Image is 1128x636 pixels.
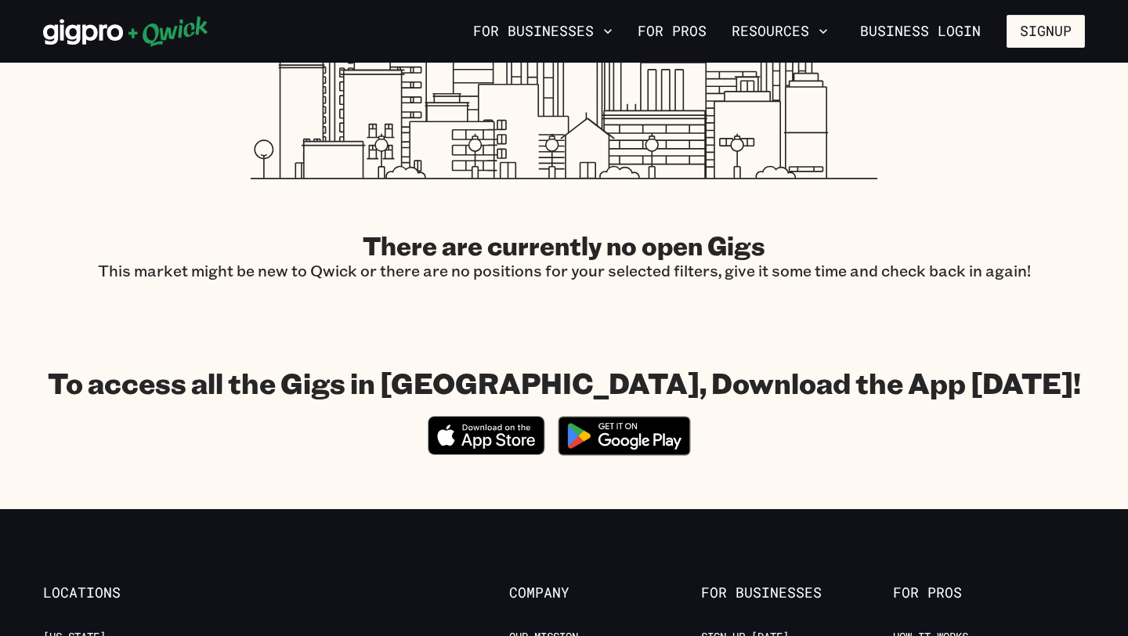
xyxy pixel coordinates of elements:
a: For Pros [631,18,713,45]
h1: To access all the Gigs in [GEOGRAPHIC_DATA], Download the App [DATE]! [48,365,1081,400]
h2: There are currently no open Gigs [98,229,1031,261]
button: Signup [1007,15,1085,48]
button: For Businesses [467,18,619,45]
a: Download on the App Store [428,442,545,458]
span: For Businesses [701,584,893,602]
button: Resources [725,18,834,45]
p: This market might be new to Qwick or there are no positions for your selected filters, give it so... [98,261,1031,280]
img: Get it on Google Play [548,407,700,465]
span: Locations [43,584,235,602]
span: For Pros [893,584,1085,602]
a: Business Login [847,15,994,48]
span: Company [509,584,701,602]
